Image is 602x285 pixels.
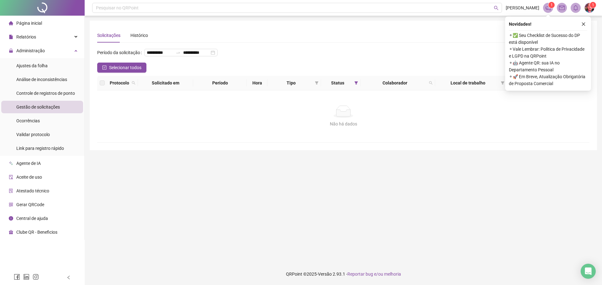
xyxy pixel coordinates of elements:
span: Aceite de uso [16,175,42,180]
span: search [428,78,434,88]
span: close [581,22,586,26]
span: left [66,275,71,280]
span: 1 [592,3,594,7]
span: Versão [318,272,332,277]
span: filter [314,78,320,88]
span: Ajustes da folha [16,63,48,68]
span: info-circle [9,216,13,221]
span: Novidades ! [509,21,531,28]
span: Link para registro rápido [16,146,64,151]
span: search [429,81,433,85]
span: gift [9,230,13,234]
span: Relatórios [16,34,36,39]
span: solution [9,189,13,193]
span: Tipo [270,79,312,86]
span: 1 [551,3,553,7]
span: Controle de registros de ponto [16,91,75,96]
span: swap-right [176,50,181,55]
span: Agente de IA [16,161,41,166]
th: Hora [247,76,267,90]
span: Gerar QRCode [16,202,44,207]
span: Protocolo [110,79,129,86]
img: 78572 [585,3,594,13]
div: Open Intercom Messenger [581,264,596,279]
th: Período [193,76,247,90]
span: Selecionar todos [109,64,141,71]
span: Reportar bug e/ou melhoria [347,272,401,277]
span: Administração [16,48,45,53]
th: Solicitado em [138,76,193,90]
div: Solicitações [97,32,120,39]
span: audit [9,175,13,179]
sup: Atualize o seu contato no menu Meus Dados [590,2,596,8]
span: Ocorrências [16,118,40,123]
span: ⚬ 🚀 Em Breve, Atualização Obrigatória de Proposta Comercial [509,73,587,87]
span: filter [501,81,504,85]
span: Página inicial [16,21,42,26]
span: to [176,50,181,55]
span: check-square [102,65,107,70]
span: qrcode [9,202,13,207]
div: Histórico [130,32,148,39]
button: Selecionar todos [97,63,146,73]
span: filter [353,78,359,88]
footer: QRPoint © 2025 - 2.93.1 - [85,263,602,285]
span: filter [499,78,506,88]
div: Não há dados [105,120,582,127]
span: filter [315,81,319,85]
span: mail [559,5,565,11]
span: search [130,78,137,88]
span: linkedin [23,274,29,280]
sup: 1 [548,2,555,8]
span: facebook [14,274,20,280]
span: bell [573,5,578,11]
span: Gestão de solicitações [16,104,60,109]
span: Validar protocolo [16,132,50,137]
span: ⚬ ✅ Seu Checklist de Sucesso do DP está disponível [509,32,587,46]
span: file [9,35,13,39]
span: Atestado técnico [16,188,49,193]
span: home [9,21,13,25]
span: filter [354,81,358,85]
span: Local de trabalho [438,79,498,86]
span: [PERSON_NAME] [506,4,539,11]
span: Análise de inconsistências [16,77,67,82]
span: ⚬ Vale Lembrar: Política de Privacidade e LGPD na QRPoint [509,46,587,59]
span: ⚬ 🤖 Agente QR: sua IA no Departamento Pessoal [509,59,587,73]
label: Período da solicitação [97,48,144,58]
span: Clube QR - Beneficios [16,230,57,235]
span: Central de ajuda [16,216,48,221]
span: Status [324,79,352,86]
span: search [132,81,135,85]
span: lock [9,48,13,53]
span: search [494,6,499,10]
span: notification [545,5,551,11]
span: instagram [33,274,39,280]
span: Colaborador [363,79,426,86]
